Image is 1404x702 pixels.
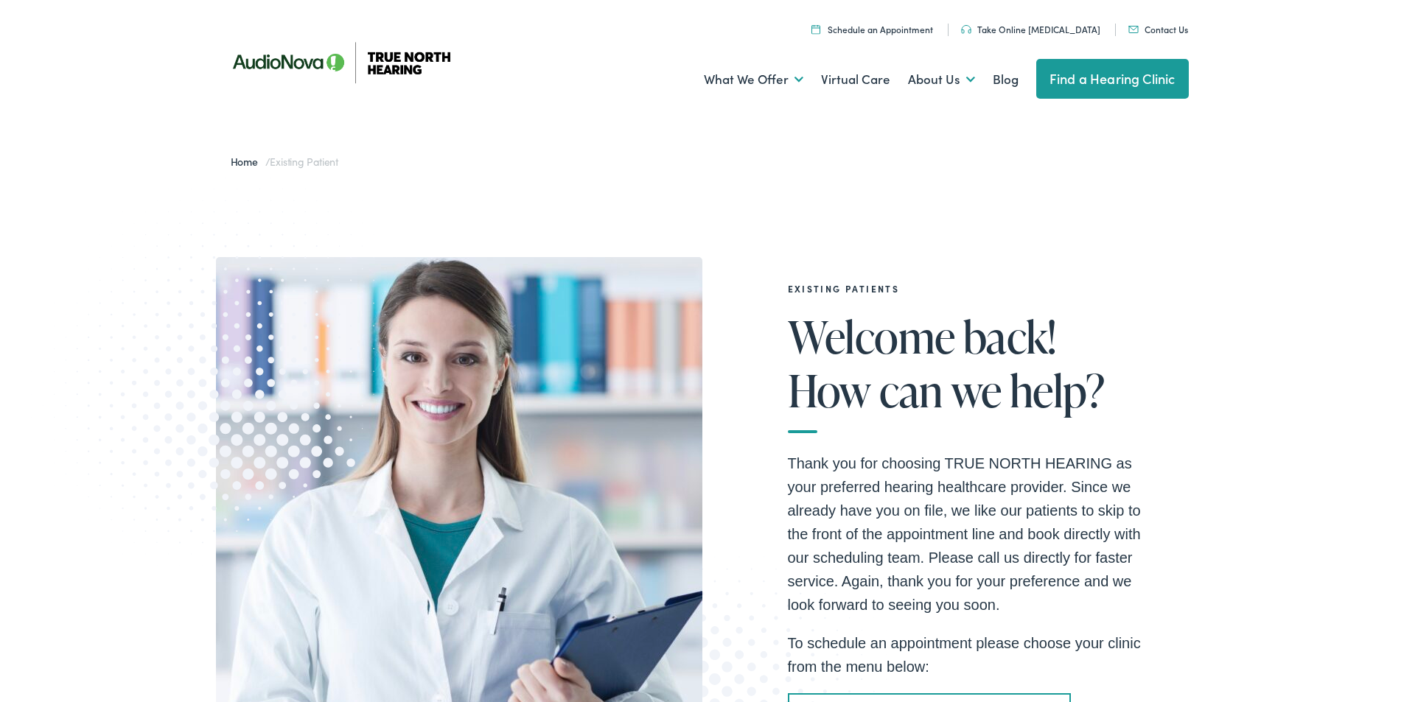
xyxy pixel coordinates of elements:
[811,23,933,35] a: Schedule an Appointment
[961,23,1100,35] a: Take Online [MEDICAL_DATA]
[811,24,820,34] img: Icon symbolizing a calendar in color code ffb348
[788,284,1142,294] h2: EXISTING PATIENTS
[821,52,890,107] a: Virtual Care
[231,154,338,169] span: /
[788,312,955,361] span: Welcome
[951,366,1002,415] span: we
[961,25,971,34] img: Headphones icon in color code ffb348
[993,52,1019,107] a: Blog
[1128,23,1188,35] a: Contact Us
[908,52,975,107] a: About Us
[879,366,942,415] span: can
[1010,366,1104,415] span: help?
[1036,59,1189,99] a: Find a Hearing Clinic
[1128,26,1139,33] img: Mail icon in color code ffb348, used for communication purposes
[788,631,1142,678] p: To schedule an appointment please choose your clinic from the menu below:
[788,452,1142,617] p: Thank you for choosing TRUE NORTH HEARING as your preferred hearing healthcare provider. Since we...
[963,312,1056,361] span: back!
[231,154,265,169] a: Home
[31,166,420,566] img: Graphic image with a halftone pattern, contributing to the site's visual design.
[788,366,871,415] span: How
[270,154,338,169] span: Existing Patient
[704,52,803,107] a: What We Offer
